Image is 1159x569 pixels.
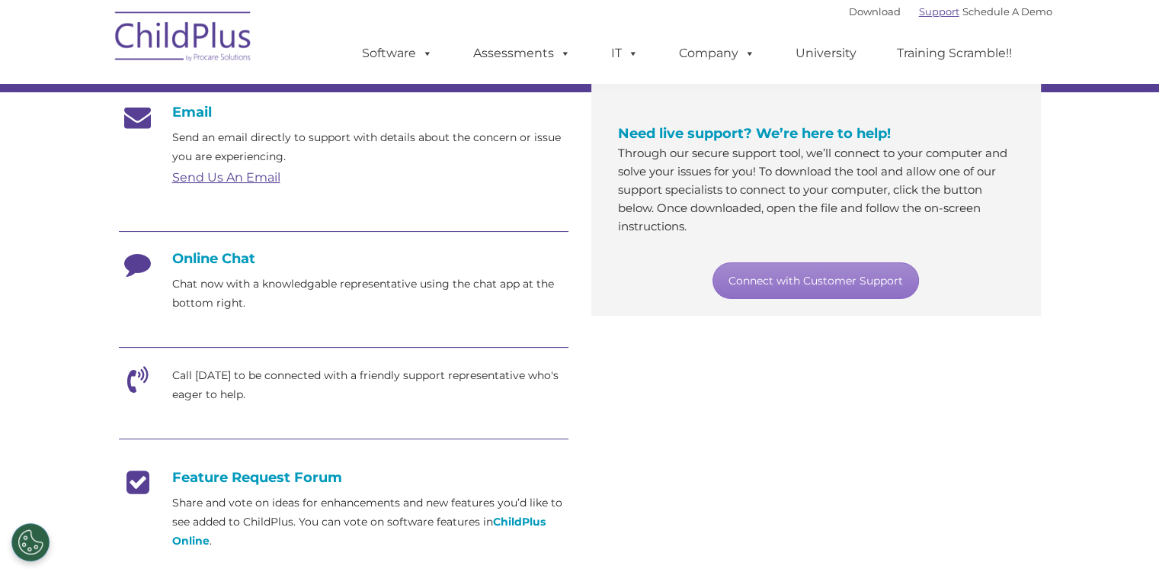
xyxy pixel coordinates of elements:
[849,5,901,18] a: Download
[172,128,568,166] p: Send an email directly to support with details about the concern or issue you are experiencing.
[119,469,568,486] h4: Feature Request Forum
[780,38,872,69] a: University
[172,366,568,404] p: Call [DATE] to be connected with a friendly support representative who's eager to help.
[107,1,260,77] img: ChildPlus by Procare Solutions
[618,125,891,142] span: Need live support? We’re here to help!
[458,38,586,69] a: Assessments
[618,144,1014,236] p: Through our secure support tool, we’ll connect to your computer and solve your issues for you! To...
[347,38,448,69] a: Software
[596,38,654,69] a: IT
[919,5,959,18] a: Support
[712,262,919,299] a: Connect with Customer Support
[882,38,1027,69] a: Training Scramble!!
[172,515,546,548] a: ChildPlus Online
[119,104,568,121] h4: Email
[119,250,568,267] h4: Online Chat
[172,170,280,185] a: Send Us An Email
[11,523,50,561] button: Cookies Settings
[849,5,1052,18] font: |
[962,5,1052,18] a: Schedule A Demo
[664,38,770,69] a: Company
[172,493,568,551] p: Share and vote on ideas for enhancements and new features you’d like to see added to ChildPlus. Y...
[172,275,568,313] p: Chat now with a knowledgable representative using the chat app at the bottom right.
